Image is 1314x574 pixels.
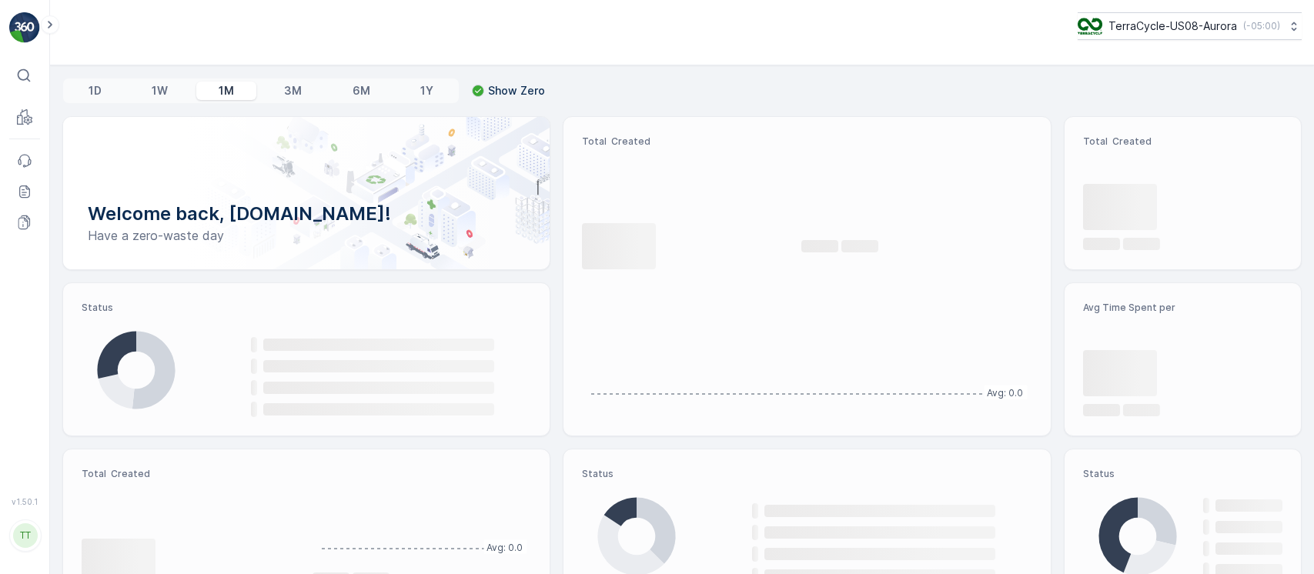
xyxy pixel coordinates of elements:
[9,497,40,506] span: v 1.50.1
[88,202,525,226] p: Welcome back, [DOMAIN_NAME]!
[1078,12,1302,40] button: TerraCycle-US08-Aurora(-05:00)
[1083,468,1282,480] p: Status
[1078,18,1102,35] img: image_ci7OI47.png
[13,523,38,548] div: TT
[1108,18,1237,34] p: TerraCycle-US08-Aurora
[9,509,40,562] button: TT
[1083,302,1282,314] p: Avg Time Spent per
[353,83,370,98] p: 6M
[152,83,168,98] p: 1W
[1083,135,1282,148] p: Total Created
[420,83,433,98] p: 1Y
[582,468,1031,480] p: Status
[82,302,531,314] p: Status
[488,83,545,98] p: Show Zero
[219,83,234,98] p: 1M
[1243,20,1280,32] p: ( -05:00 )
[89,83,102,98] p: 1D
[582,135,1031,148] p: Total Created
[88,226,525,245] p: Have a zero-waste day
[9,12,40,43] img: logo
[82,468,300,480] p: Total Created
[284,83,302,98] p: 3M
